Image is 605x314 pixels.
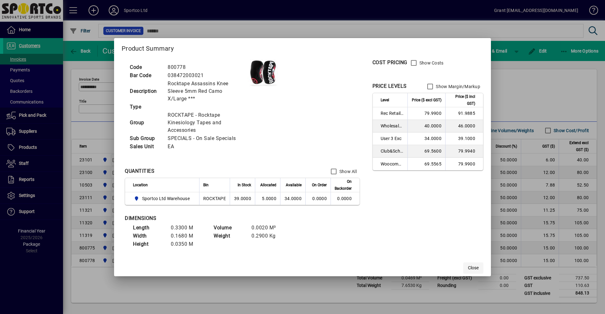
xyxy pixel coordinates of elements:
td: 46.0000 [445,120,483,132]
td: Group [127,111,164,134]
td: 0.1680 M [168,232,205,240]
span: User 3 Exc [381,135,404,142]
td: Volume [210,224,248,232]
td: 69.5565 [407,158,445,170]
td: ROCKTAPE [199,192,230,205]
td: Sub Group [127,134,164,143]
td: Type [127,103,164,111]
div: QUANTITIES [125,167,154,175]
span: Club&School Exc [381,148,404,154]
td: Length [130,224,168,232]
img: contain [248,57,279,88]
span: Rec Retail Inc [381,110,404,116]
span: Price ($ excl GST) [412,97,441,104]
span: On Order [312,182,327,188]
td: 91.9885 [445,107,483,120]
td: Height [130,240,168,248]
span: Wholesale Exc [381,123,404,129]
td: Rocktape Assassins Knee Sleeve 5mm Red Camo X/Large *** [164,80,248,103]
span: Location [133,182,148,188]
div: COST PRICING [372,59,407,66]
td: Bar Code [127,71,164,80]
label: Show Costs [418,60,444,66]
td: Width [130,232,168,240]
td: Weight [210,232,248,240]
td: 5.0000 [255,192,280,205]
td: 0.0000 [331,192,360,205]
td: 800778 [164,63,248,71]
td: Sales Unit [127,143,164,151]
td: 038472003021 [164,71,248,80]
span: Allocated [260,182,276,188]
div: DIMENSIONS [125,215,282,222]
td: 39.0000 [230,192,255,205]
td: 0.3300 M [168,224,205,232]
span: Sportco Ltd Warehouse [142,195,190,202]
td: 79.9900 [445,158,483,170]
td: SPECIALS - On Sale Specials [164,134,248,143]
td: 34.0000 [407,132,445,145]
span: Level [381,97,389,104]
span: Sportco Ltd Warehouse [133,195,192,202]
td: 0.0020 M³ [248,224,286,232]
span: Available [286,182,302,188]
td: 69.5600 [407,145,445,158]
td: Description [127,80,164,103]
label: Show All [338,168,357,175]
td: 0.0350 M [168,240,205,248]
td: ROCKTAPE - Rocktape Kinesiology Tapes and Accessories [164,111,248,134]
td: 34.0000 [280,192,305,205]
td: 79.9940 [445,145,483,158]
span: Price ($ incl GST) [449,93,475,107]
span: On Backorder [335,178,352,192]
td: Code [127,63,164,71]
span: Bin [203,182,209,188]
button: Close [463,262,483,274]
td: EA [164,143,248,151]
span: In Stock [238,182,251,188]
span: 0.0000 [312,196,327,201]
span: Close [468,265,479,271]
div: PRICE LEVELS [372,82,407,90]
td: 40.0000 [407,120,445,132]
td: 79.9900 [407,107,445,120]
span: Woocommerce Retail [381,161,404,167]
label: Show Margin/Markup [435,83,480,90]
h2: Product Summary [114,38,491,56]
td: 0.2900 Kg [248,232,286,240]
td: 39.1000 [445,132,483,145]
